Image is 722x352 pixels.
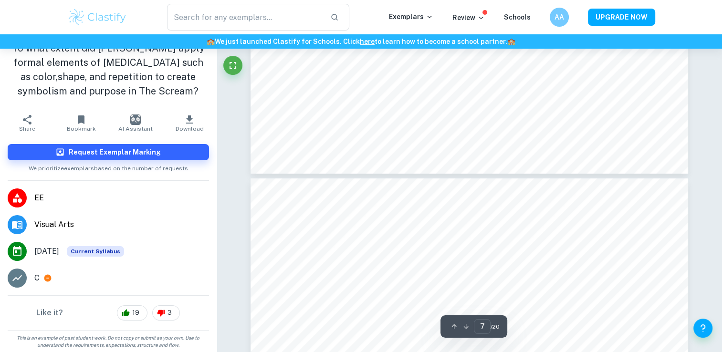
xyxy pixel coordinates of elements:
[452,12,485,23] p: Review
[152,305,180,321] div: 3
[34,272,40,284] p: C
[693,319,712,338] button: Help and Feedback
[4,334,213,349] span: This is an example of past student work. Do not copy or submit as your own. Use to understand the...
[34,246,59,257] span: [DATE]
[162,308,177,318] span: 3
[223,56,242,75] button: Fullscreen
[2,36,720,47] h6: We just launched Clastify for Schools. Click to learn how to become a school partner.
[69,147,161,157] h6: Request Exemplar Marking
[389,11,433,22] p: Exemplars
[554,12,565,22] h6: AA
[207,38,215,45] span: 🏫
[67,8,128,27] img: Clastify logo
[54,110,108,136] button: Bookmark
[588,9,655,26] button: UPGRADE NOW
[117,305,147,321] div: 19
[504,13,531,21] a: Schools
[34,192,209,204] span: EE
[118,125,153,132] span: AI Assistant
[8,144,209,160] button: Request Exemplar Marking
[8,41,209,98] h1: To what extent did [PERSON_NAME] apply formal elements of [MEDICAL_DATA] such as color,shape, and...
[67,125,96,132] span: Bookmark
[29,160,188,173] span: We prioritize exemplars based on the number of requests
[67,246,124,257] span: Current Syllabus
[127,308,145,318] span: 19
[67,246,124,257] div: This exemplar is based on the current syllabus. Feel free to refer to it for inspiration/ideas wh...
[550,8,569,27] button: AA
[176,125,204,132] span: Download
[167,4,323,31] input: Search for any exemplars...
[108,110,162,136] button: AI Assistant
[34,219,209,230] span: Visual Arts
[19,125,35,132] span: Share
[507,38,515,45] span: 🏫
[491,322,500,331] span: / 20
[130,114,141,125] img: AI Assistant
[162,110,216,136] button: Download
[36,307,63,319] h6: Like it?
[360,38,375,45] a: here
